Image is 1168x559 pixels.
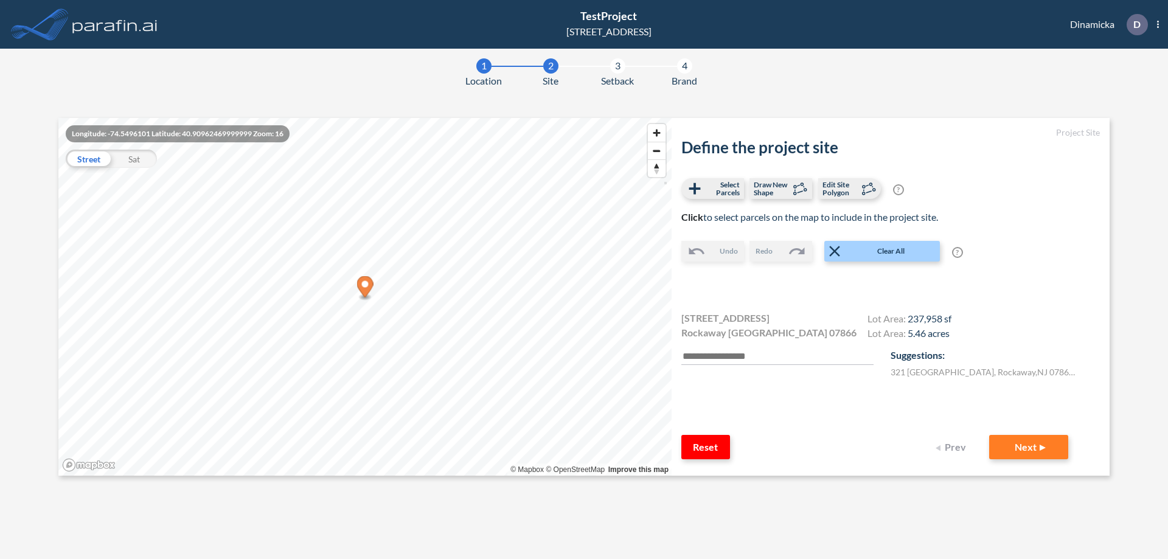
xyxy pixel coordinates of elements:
[681,128,1100,138] h5: Project Site
[824,241,940,262] button: Clear All
[566,24,652,39] div: [STREET_ADDRESS]
[1133,19,1141,30] p: D
[908,313,951,324] span: 237,958 sf
[648,159,666,177] button: Reset bearing to north
[66,125,290,142] div: Longitude: -74.5496101 Latitude: 40.90962469999999 Zoom: 16
[70,12,160,36] img: logo
[601,74,634,88] span: Setback
[510,465,544,474] a: Mapbox
[543,74,558,88] span: Site
[989,435,1068,459] button: Next
[891,348,1100,363] p: Suggestions:
[111,150,157,168] div: Sat
[66,150,111,168] div: Street
[867,327,951,342] h4: Lot Area:
[756,246,773,257] span: Redo
[672,74,697,88] span: Brand
[681,325,857,340] span: Rockaway [GEOGRAPHIC_DATA] 07866
[681,241,744,262] button: Undo
[580,9,637,23] span: TestProject
[608,465,669,474] a: Improve this map
[928,435,977,459] button: Prev
[648,124,666,142] button: Zoom in
[822,181,858,196] span: Edit Site Polygon
[543,58,558,74] div: 2
[62,458,116,472] a: Mapbox homepage
[908,327,950,339] span: 5.46 acres
[465,74,502,88] span: Location
[754,181,790,196] span: Draw New Shape
[704,181,740,196] span: Select Parcels
[681,211,703,223] b: Click
[720,246,738,257] span: Undo
[867,313,951,327] h4: Lot Area:
[893,184,904,195] span: ?
[681,435,730,459] button: Reset
[58,118,672,476] canvas: Map
[749,241,812,262] button: Redo
[648,142,666,159] button: Zoom out
[677,58,692,74] div: 4
[357,276,374,301] div: Map marker
[844,246,939,257] span: Clear All
[681,311,770,325] span: [STREET_ADDRESS]
[476,58,492,74] div: 1
[546,465,605,474] a: OpenStreetMap
[1052,14,1159,35] div: Dinamicka
[952,247,963,258] span: ?
[891,366,1079,378] label: 321 [GEOGRAPHIC_DATA] , Rockaway , NJ 07866 , US
[681,211,938,223] span: to select parcels on the map to include in the project site.
[648,160,666,177] span: Reset bearing to north
[681,138,1100,157] h2: Define the project site
[610,58,625,74] div: 3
